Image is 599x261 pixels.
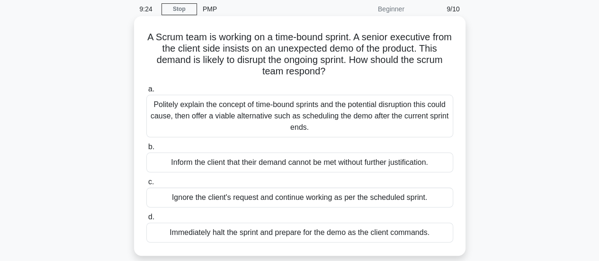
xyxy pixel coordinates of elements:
[148,85,154,93] span: a.
[148,213,154,221] span: d.
[146,153,453,172] div: Inform the client that their demand cannot be met without further justification.
[146,223,453,243] div: Immediately halt the sprint and prepare for the demo as the client commands.
[146,95,453,137] div: Politely explain the concept of time-bound sprints and the potential disruption this could cause,...
[145,31,454,78] h5: A Scrum team is working on a time-bound sprint. A senior executive from the client side insists o...
[148,143,154,151] span: b.
[148,178,154,186] span: c.
[146,188,453,207] div: Ignore the client's request and continue working as per the scheduled sprint.
[161,3,197,15] a: Stop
